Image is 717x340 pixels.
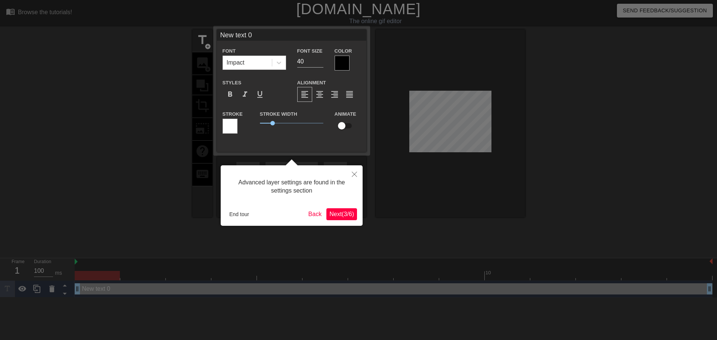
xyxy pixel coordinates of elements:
div: Advanced layer settings are found in the settings section [226,171,357,203]
button: Next [326,208,357,220]
span: Next ( 3 / 6 ) [329,211,354,217]
button: End tour [226,209,252,220]
button: Close [346,165,363,183]
button: Back [305,208,325,220]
